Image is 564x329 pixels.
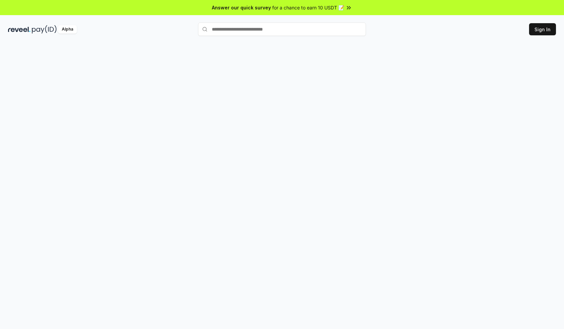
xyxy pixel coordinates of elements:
[58,25,77,34] div: Alpha
[8,25,31,34] img: reveel_dark
[32,25,57,34] img: pay_id
[212,4,271,11] span: Answer our quick survey
[272,4,344,11] span: for a chance to earn 10 USDT 📝
[529,23,556,35] button: Sign In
